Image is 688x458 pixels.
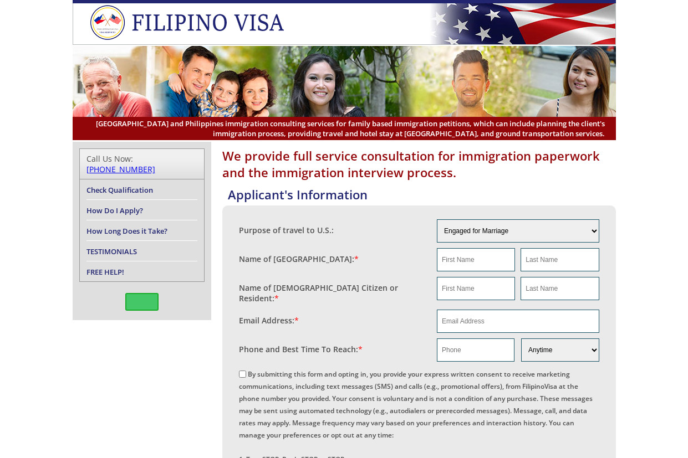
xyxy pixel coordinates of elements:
[437,310,599,333] input: Email Address
[239,315,299,326] label: Email Address:
[437,248,515,271] input: First Name
[521,248,599,271] input: Last Name
[84,119,605,138] span: [GEOGRAPHIC_DATA] and Philippines immigration consulting services for family based immigration pe...
[86,164,155,174] a: [PHONE_NUMBER]
[86,246,137,256] a: TESTIMONIALS
[437,338,514,362] input: Phone
[86,185,153,195] a: Check Qualification
[239,282,426,303] label: Name of [DEMOGRAPHIC_DATA] Citizen or Resident:
[86,267,124,277] a: FREE HELP!
[239,370,246,378] input: By submitting this form and opting in, you provide your express written consent to receive market...
[239,254,359,264] label: Name of [GEOGRAPHIC_DATA]:
[222,147,616,181] h1: We provide full service consultation for immigration paperwork and the immigration interview proc...
[86,205,143,215] a: How Do I Apply?
[521,277,599,300] input: Last Name
[86,153,197,174] div: Call Us Now:
[521,338,599,362] select: Phone and Best Reach Time are required.
[86,226,167,236] a: How Long Does it Take?
[228,186,616,203] h4: Applicant's Information
[239,225,334,235] label: Purpose of travel to U.S.:
[239,344,363,354] label: Phone and Best Time To Reach:
[437,277,515,300] input: First Name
